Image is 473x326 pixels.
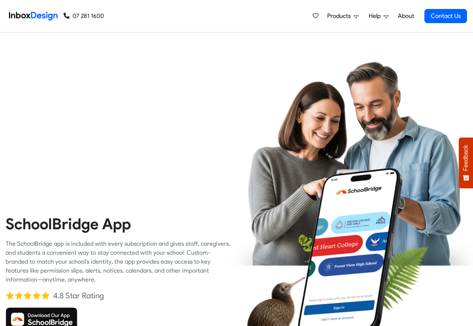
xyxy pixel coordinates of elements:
[64,12,104,21] a: 07 281 1600
[369,12,384,21] span: Help
[6,239,231,284] div: The SchoolBridge app is included with every subscription and gives staff, caregivers, and student...
[396,9,416,24] a: About
[6,214,231,233] heading: SchoolBridge App
[459,137,473,188] button: Feedback - Show survey
[53,290,104,301] div: 4.8 Star Rating
[366,9,391,24] a: Help
[463,145,469,171] span: Feedback
[327,12,354,21] span: Products
[424,9,467,23] a: Contact Us
[324,9,362,24] a: Products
